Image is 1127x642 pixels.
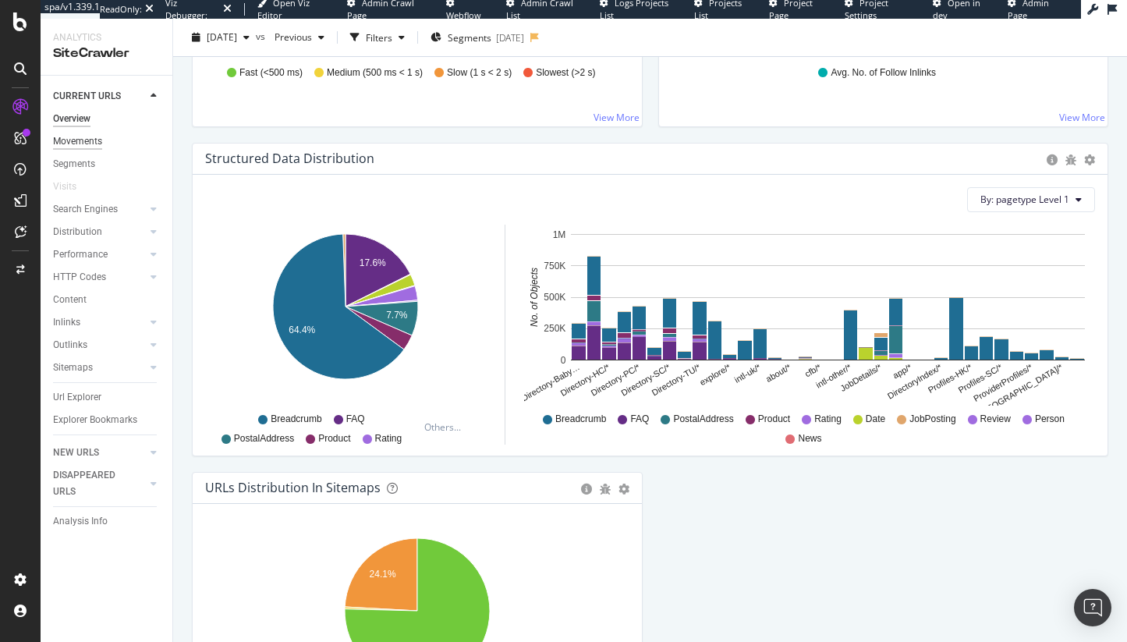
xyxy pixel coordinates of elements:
text: Directory-TU/* [650,362,703,398]
div: Open Intercom Messenger [1074,589,1111,626]
a: Performance [53,247,146,263]
text: Directory-SC/* [619,362,672,398]
span: FAQ [346,413,365,426]
a: DISAPPEARED URLS [53,467,146,500]
a: CURRENT URLS [53,88,146,105]
div: Performance [53,247,108,263]
span: PostalAddress [234,432,294,445]
div: bug [600,484,611,495]
div: Segments [53,156,95,172]
div: URLs Distribution in Sitemaps [205,480,381,495]
span: Avg. No. of Follow Inlinks [831,66,936,80]
a: Movements [53,133,161,150]
div: bug [1065,154,1076,165]
text: Profiles-SC/* [956,362,1004,395]
svg: A chart. [524,225,1095,406]
span: Webflow [446,9,481,21]
text: intl-[GEOGRAPHIC_DATA]/* [966,362,1065,425]
div: DISAPPEARED URLS [53,467,132,500]
a: Url Explorer [53,389,161,406]
div: Analysis Info [53,513,108,530]
span: Date [866,413,885,426]
a: Search Engines [53,201,146,218]
text: 500K [544,292,565,303]
div: Others... [424,420,468,434]
div: Distribution [53,224,102,240]
a: Analysis Info [53,513,161,530]
span: Slow (1 s < 2 s) [447,66,512,80]
div: Content [53,292,87,308]
text: No. of Objects [529,268,540,327]
span: PostalAddress [673,413,733,426]
svg: A chart. [209,225,482,406]
span: Slowest (>2 s) [536,66,595,80]
span: FAQ [630,413,649,426]
div: Filters [366,30,392,44]
a: Outlinks [53,337,146,353]
span: Product [758,413,790,426]
span: Fast (<500 ms) [239,66,303,80]
a: Sitemaps [53,360,146,376]
text: about/* [764,362,793,384]
span: Person [1035,413,1065,426]
text: app/* [891,362,914,381]
button: [DATE] [186,25,256,50]
div: Overview [53,111,90,127]
a: View More [594,111,640,124]
text: JobDetails/* [838,362,883,393]
a: HTTP Codes [53,269,146,286]
text: 24.1% [370,569,396,580]
div: Outlinks [53,337,87,353]
span: Rating [814,413,842,426]
text: DirectoryIndex/* [886,362,944,401]
text: ProviderProfiles/* [972,362,1034,403]
span: News [798,432,821,445]
a: NEW URLS [53,445,146,461]
span: 2025 Oct. 1st [207,30,237,44]
div: Inlinks [53,314,80,331]
div: Structured Data Distribution [205,151,374,166]
text: intl-uk/* [733,362,763,385]
text: explore/* [698,362,732,387]
button: Filters [344,25,411,50]
a: View More [1059,111,1105,124]
text: 7.7% [386,310,408,321]
a: Inlinks [53,314,146,331]
span: Medium (500 ms < 1 s) [327,66,423,80]
div: circle-info [581,484,592,495]
div: Search Engines [53,201,118,218]
text: 750K [544,261,565,271]
a: Distribution [53,224,146,240]
a: Content [53,292,161,308]
div: SiteCrawler [53,44,160,62]
div: Visits [53,179,76,195]
text: 250K [544,323,565,334]
div: Sitemaps [53,360,93,376]
text: 64.4% [289,325,315,335]
div: gear [1084,154,1095,165]
span: Review [980,413,1011,426]
button: Segments[DATE] [424,25,530,50]
text: 17.6% [360,257,386,268]
span: Rating [375,432,402,445]
text: cfb/* [803,362,824,379]
span: Product [318,432,350,445]
text: 1M [553,229,566,240]
span: Previous [268,30,312,44]
div: gear [618,484,629,495]
div: Analytics [53,31,160,44]
text: intl-other/* [814,362,853,390]
div: HTTP Codes [53,269,106,286]
div: Url Explorer [53,389,101,406]
button: By: pagetype Level 1 [967,187,1095,212]
span: Breadcrumb [271,413,321,426]
span: vs [256,29,268,42]
span: Breadcrumb [555,413,606,426]
div: circle-info [1047,154,1058,165]
a: Segments [53,156,161,172]
div: ReadOnly: [100,3,142,16]
div: NEW URLS [53,445,99,461]
text: Profiles-HK/* [927,362,974,395]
